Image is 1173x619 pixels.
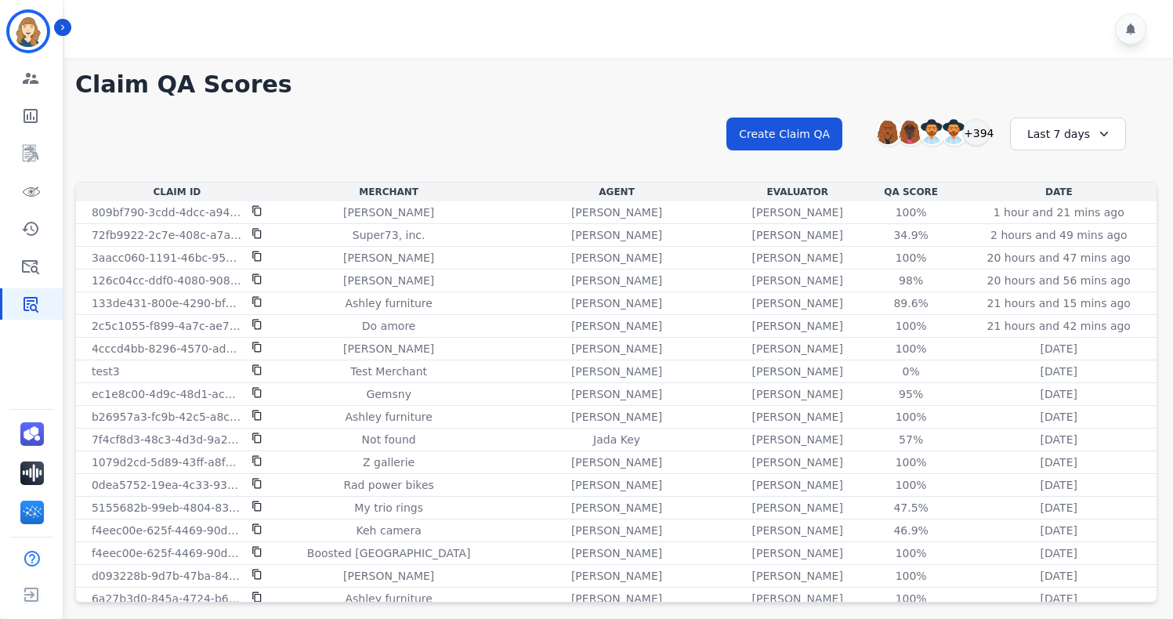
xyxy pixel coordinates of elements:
[92,523,242,538] p: f4eec00e-625f-4469-90da-34953c6b474f
[92,454,242,470] p: 1079d2cd-5d89-43ff-a8fd-c6d6ecc53daf
[343,205,434,220] p: [PERSON_NAME]
[876,523,947,538] div: 46.9%
[571,409,662,425] p: [PERSON_NAME]
[92,273,242,288] p: 126c04cc-ddf0-4080-9084-e76de8084481
[343,568,434,584] p: [PERSON_NAME]
[75,71,1157,99] h1: Claim QA Scores
[963,119,990,146] div: +394
[362,318,416,334] p: Do amore
[9,13,47,50] img: Bordered avatar
[571,568,662,584] p: [PERSON_NAME]
[752,454,843,470] p: [PERSON_NAME]
[357,523,422,538] p: Keh camera
[876,500,947,516] div: 47.5%
[92,591,242,606] p: 6a27b3d0-845a-4724-b6e3-818e18f6c633
[726,118,842,150] button: Create Claim QA
[752,205,843,220] p: [PERSON_NAME]
[1041,500,1077,516] p: [DATE]
[1041,386,1077,402] p: [DATE]
[92,568,242,584] p: d093228b-9d7b-47ba-84b4-cfc213f9a937
[752,295,843,311] p: [PERSON_NAME]
[876,227,947,243] div: 34.9%
[92,295,242,311] p: 133de431-800e-4290-bf8c-09c0de36b404
[752,386,843,402] p: [PERSON_NAME]
[593,432,640,447] p: Jada Key
[571,341,662,357] p: [PERSON_NAME]
[737,186,858,198] div: Evaluator
[366,386,411,402] p: Gemsny
[571,591,662,606] p: [PERSON_NAME]
[571,386,662,402] p: [PERSON_NAME]
[92,227,242,243] p: 72fb9922-2c7e-408c-a7af-65fa3901b6bc
[1041,432,1077,447] p: [DATE]
[571,318,662,334] p: [PERSON_NAME]
[79,186,275,198] div: Claim Id
[345,591,432,606] p: Ashley furniture
[752,432,843,447] p: [PERSON_NAME]
[571,250,662,266] p: [PERSON_NAME]
[343,250,434,266] p: [PERSON_NAME]
[92,250,242,266] p: 3aacc060-1191-46bc-959f-bae35bc0797b
[92,545,242,561] p: f4eec00e-625f-4469-90da-34953c6b474f
[350,364,427,379] p: Test Merchant
[281,186,496,198] div: Merchant
[752,409,843,425] p: [PERSON_NAME]
[92,432,242,447] p: 7f4cf8d3-48c3-4d3d-9a28-dff8e45307d7
[92,318,242,334] p: 2c5c1055-f899-4a7c-ae78-7326bde1962d
[307,545,471,561] p: Boosted [GEOGRAPHIC_DATA]
[876,454,947,470] div: 100%
[92,477,242,493] p: 0dea5752-19ea-4c33-9375-a32154b1bc46
[92,205,242,220] p: 809bf790-3cdd-4dcc-a945-0ff1c20a4a2e
[571,364,662,379] p: [PERSON_NAME]
[752,591,843,606] p: [PERSON_NAME]
[1041,409,1077,425] p: [DATE]
[1041,591,1077,606] p: [DATE]
[876,477,947,493] div: 100%
[92,409,242,425] p: b26957a3-fc9b-42c5-a8c9-c45cdc50d448
[343,341,434,357] p: [PERSON_NAME]
[1041,568,1077,584] p: [DATE]
[965,186,1153,198] div: Date
[92,500,242,516] p: 5155682b-99eb-4804-8373-4da8b51c465b
[876,205,947,220] div: 100%
[1041,364,1077,379] p: [DATE]
[752,568,843,584] p: [PERSON_NAME]
[987,318,1131,334] p: 21 hours and 42 mins ago
[353,227,425,243] p: Super73, inc.
[876,364,947,379] div: 0%
[1041,477,1077,493] p: [DATE]
[752,341,843,357] p: [PERSON_NAME]
[1041,341,1077,357] p: [DATE]
[343,273,434,288] p: [PERSON_NAME]
[987,250,1131,266] p: 20 hours and 47 mins ago
[752,227,843,243] p: [PERSON_NAME]
[345,295,432,311] p: Ashley furniture
[990,227,1127,243] p: 2 hours and 49 mins ago
[92,364,120,379] p: test3
[571,454,662,470] p: [PERSON_NAME]
[752,523,843,538] p: [PERSON_NAME]
[1041,545,1077,561] p: [DATE]
[752,364,843,379] p: [PERSON_NAME]
[571,545,662,561] p: [PERSON_NAME]
[343,477,433,493] p: Rad power bikes
[571,273,662,288] p: [PERSON_NAME]
[987,295,1131,311] p: 21 hours and 15 mins ago
[876,545,947,561] div: 100%
[1010,118,1126,150] div: Last 7 days
[571,295,662,311] p: [PERSON_NAME]
[502,186,730,198] div: Agent
[876,250,947,266] div: 100%
[752,318,843,334] p: [PERSON_NAME]
[876,318,947,334] div: 100%
[876,386,947,402] div: 95%
[571,523,662,538] p: [PERSON_NAME]
[345,409,432,425] p: Ashley furniture
[571,500,662,516] p: [PERSON_NAME]
[752,250,843,266] p: [PERSON_NAME]
[876,591,947,606] div: 100%
[876,273,947,288] div: 98%
[92,341,242,357] p: 4cccd4bb-8296-4570-ad46-c0cbb49204c3
[571,227,662,243] p: [PERSON_NAME]
[752,273,843,288] p: [PERSON_NAME]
